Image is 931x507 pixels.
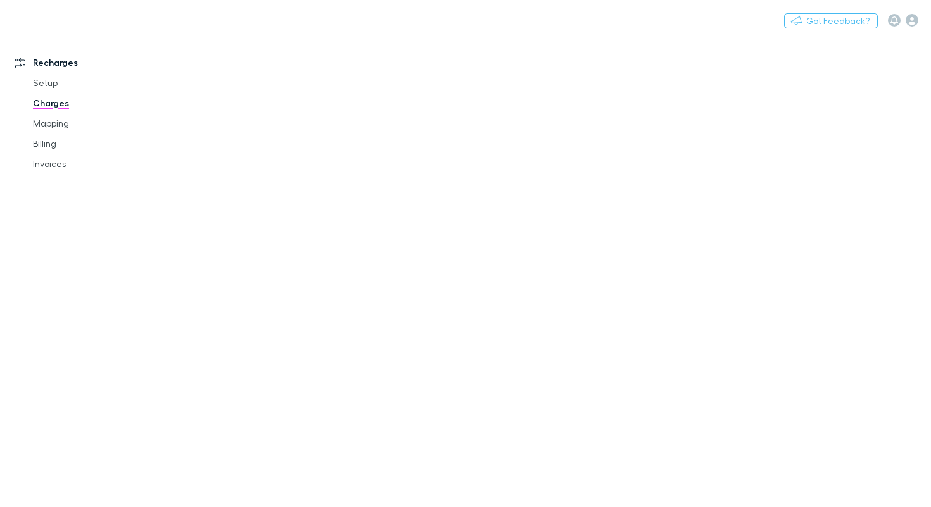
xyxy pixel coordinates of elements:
[20,134,155,154] a: Billing
[20,113,155,134] a: Mapping
[20,154,155,174] a: Invoices
[784,13,878,28] button: Got Feedback?
[3,53,155,73] a: Recharges
[20,93,155,113] a: Charges
[20,73,155,93] a: Setup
